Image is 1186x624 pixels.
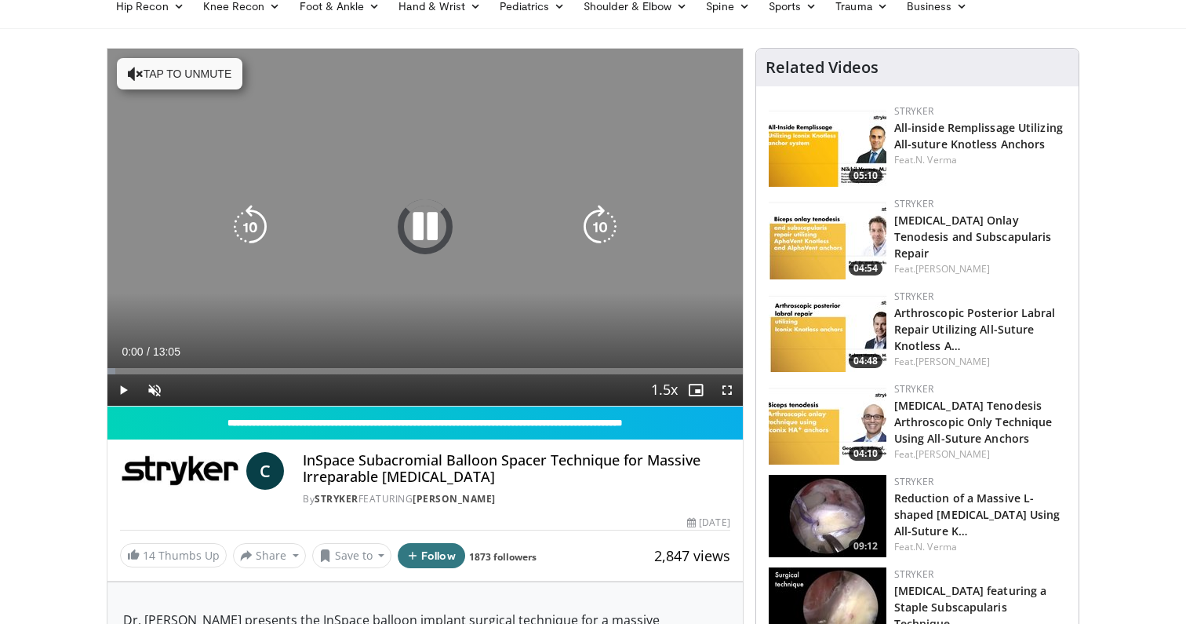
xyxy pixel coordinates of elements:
div: Feat. [894,153,1066,167]
span: 04:54 [849,261,882,276]
a: Stryker [894,475,933,488]
img: 16e0862d-dfc8-4e5d-942e-77f3ecacd95c.150x105_q85_crop-smart_upscale.jpg [769,475,886,557]
a: [PERSON_NAME] [413,492,496,505]
a: [PERSON_NAME] [915,262,990,276]
span: 09:12 [849,539,882,553]
span: 0:00 [122,345,143,358]
div: Feat. [894,540,1066,554]
span: 04:10 [849,447,882,461]
a: C [246,452,284,490]
a: [PERSON_NAME] [915,447,990,461]
a: All-inside Remplissage Utilizing All-suture Knotless Anchors [894,120,1063,151]
a: Stryker [894,290,933,303]
a: Stryker [315,492,358,505]
span: 14 [143,548,155,563]
img: f0e53f01-d5db-4f12-81ed-ecc49cba6117.150x105_q85_crop-smart_upscale.jpg [769,197,886,279]
img: dd3c9599-9b8f-4523-a967-19256dd67964.150x105_q85_crop-smart_upscale.jpg [769,382,886,465]
a: 05:10 [769,104,886,187]
h4: Related Videos [766,58,879,77]
div: Feat. [894,262,1066,276]
a: Stryker [894,567,933,581]
a: Reduction of a Massive L-shaped [MEDICAL_DATA] Using All-Suture K… [894,491,1060,538]
div: [DATE] [687,516,729,530]
span: 13:05 [153,345,180,358]
button: Fullscreen [711,374,743,406]
button: Unmute [139,374,170,406]
div: By FEATURING [303,492,729,506]
a: [PERSON_NAME] [915,355,990,368]
button: Save to [312,543,392,568]
button: Tap to unmute [117,58,242,89]
a: Stryker [894,104,933,118]
a: Stryker [894,197,933,210]
div: Feat. [894,447,1066,462]
a: N. Verma [915,540,957,553]
span: / [147,345,150,358]
img: Stryker [120,452,240,490]
button: Share [233,543,306,568]
a: [MEDICAL_DATA] Onlay Tenodesis and Subscapularis Repair [894,213,1052,261]
a: 09:12 [769,475,886,557]
a: 04:54 [769,197,886,279]
div: Progress Bar [107,368,743,374]
span: 2,847 views [654,546,730,565]
button: Follow [398,543,465,568]
a: [MEDICAL_DATA] Tenodesis Arthroscopic Only Technique Using All-Suture Anchors [894,398,1053,446]
a: 14 Thumbs Up [120,543,227,567]
div: Feat. [894,355,1066,369]
button: Play [107,374,139,406]
span: 05:10 [849,169,882,183]
img: 0dbaa052-54c8-49be-8279-c70a6c51c0f9.150x105_q85_crop-smart_upscale.jpg [769,104,886,187]
a: N. Verma [915,153,957,166]
a: 04:48 [769,290,886,372]
h4: InSpace Subacromial Balloon Spacer Technique for Massive Irreparable [MEDICAL_DATA] [303,452,729,486]
a: Stryker [894,382,933,396]
button: Playback Rate [649,374,680,406]
img: d2f6a426-04ef-449f-8186-4ca5fc42937c.150x105_q85_crop-smart_upscale.jpg [769,290,886,372]
button: Enable picture-in-picture mode [680,374,711,406]
span: 04:48 [849,354,882,368]
video-js: Video Player [107,49,743,407]
a: 1873 followers [469,550,537,564]
a: 04:10 [769,382,886,465]
a: Arthroscopic Posterior Labral Repair Utilizing All-Suture Knotless A… [894,305,1056,353]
